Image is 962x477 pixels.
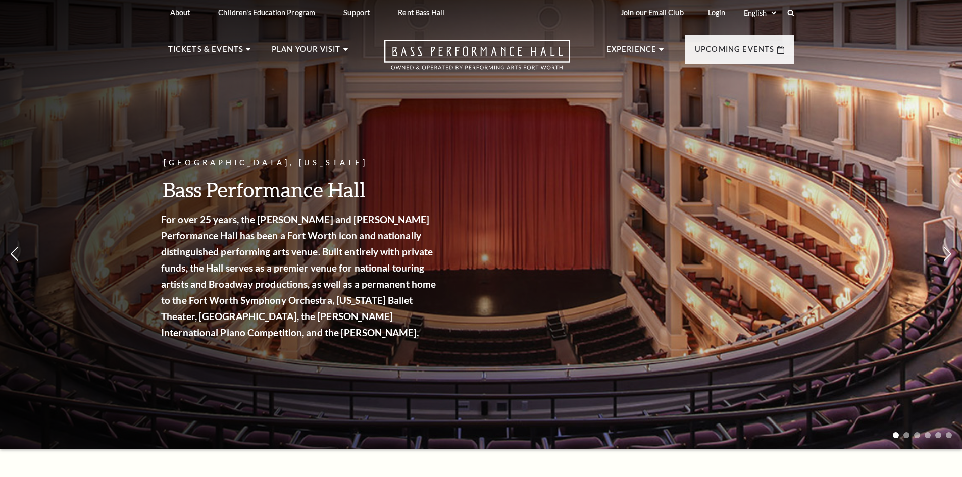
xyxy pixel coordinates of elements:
[164,177,442,202] h3: Bass Performance Hall
[695,43,775,62] p: Upcoming Events
[164,156,442,169] p: [GEOGRAPHIC_DATA], [US_STATE]
[218,8,315,17] p: Children's Education Program
[343,8,370,17] p: Support
[742,8,778,18] select: Select:
[164,214,439,338] strong: For over 25 years, the [PERSON_NAME] and [PERSON_NAME] Performance Hall has been a Fort Worth ico...
[272,43,341,62] p: Plan Your Visit
[398,8,444,17] p: Rent Bass Hall
[168,43,244,62] p: Tickets & Events
[170,8,190,17] p: About
[606,43,657,62] p: Experience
